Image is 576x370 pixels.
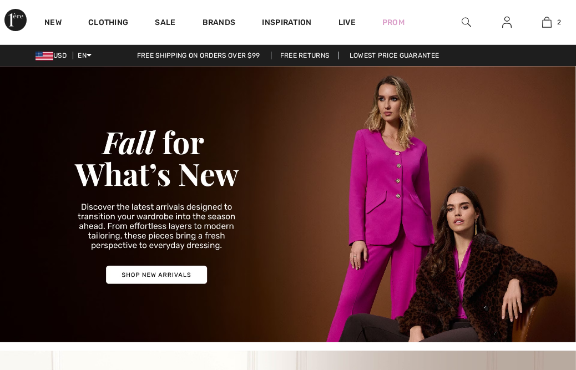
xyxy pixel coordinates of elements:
[382,17,405,28] a: Prom
[36,52,53,60] img: US Dollar
[557,17,561,27] span: 2
[203,18,236,29] a: Brands
[502,16,512,29] img: My Info
[462,16,471,29] img: search the website
[262,18,311,29] span: Inspiration
[155,18,175,29] a: Sale
[128,52,269,59] a: Free shipping on orders over $99
[44,18,62,29] a: New
[271,52,339,59] a: Free Returns
[341,52,448,59] a: Lowest Price Guarantee
[493,16,521,29] a: Sign In
[78,52,92,59] span: EN
[4,9,27,31] img: 1ère Avenue
[338,17,356,28] a: Live
[527,16,567,29] a: 2
[542,16,552,29] img: My Bag
[36,52,71,59] span: USD
[88,18,128,29] a: Clothing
